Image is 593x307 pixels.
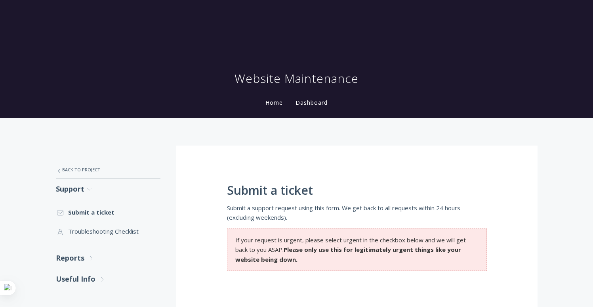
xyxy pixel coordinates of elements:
[235,71,358,86] h1: Website Maintenance
[56,178,160,200] a: Support
[227,203,487,223] p: Submit a support request using this form. We get back to all requests within 24 hours (excluding ...
[56,161,160,178] a: Back to Project
[56,269,160,290] a: Useful Info
[235,246,461,263] strong: Please only use this for legitimately urgent things like your website being down.
[56,248,160,269] a: Reports
[227,184,487,197] h1: Submit a ticket
[264,99,284,106] a: Home
[56,203,160,222] a: Submit a ticket
[227,228,487,271] section: If your request is urgent, please select urgent in the checkbox below and we will get back to you...
[294,99,329,106] a: Dashboard
[56,222,160,241] a: Troubleshooting Checklist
